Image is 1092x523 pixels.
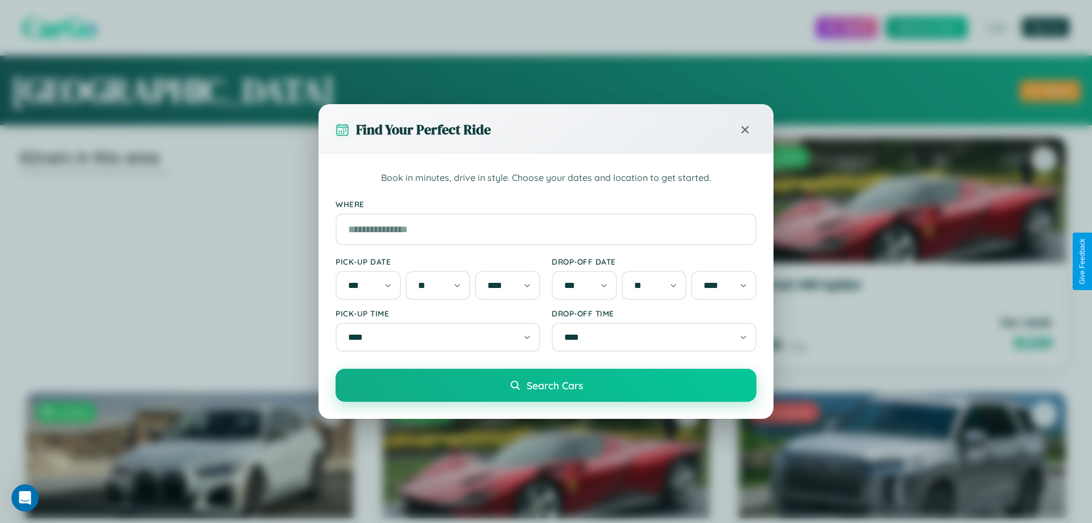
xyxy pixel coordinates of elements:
span: Search Cars [527,379,583,392]
label: Drop-off Time [552,308,756,318]
label: Drop-off Date [552,257,756,266]
p: Book in minutes, drive in style. Choose your dates and location to get started. [336,171,756,186]
label: Pick-up Time [336,308,540,318]
h3: Find Your Perfect Ride [356,120,491,139]
label: Where [336,199,756,209]
label: Pick-up Date [336,257,540,266]
button: Search Cars [336,369,756,402]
